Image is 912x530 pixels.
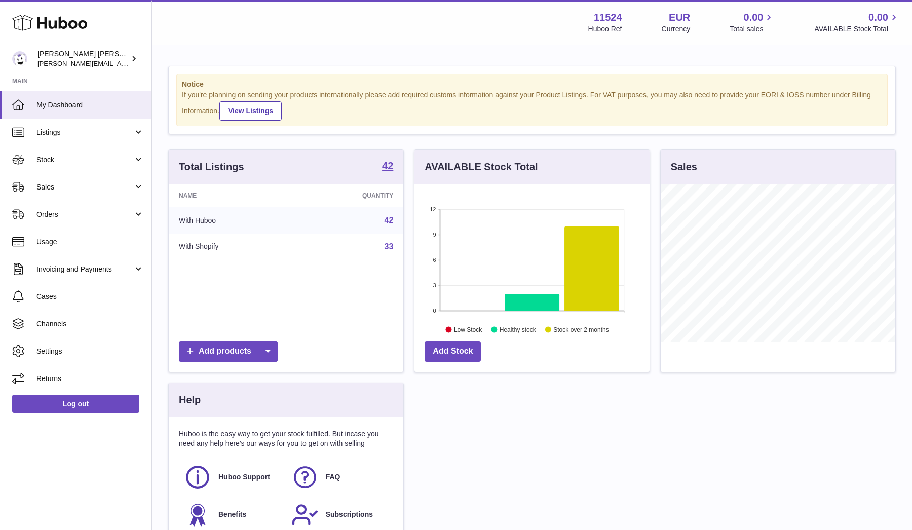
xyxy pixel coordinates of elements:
span: AVAILABLE Stock Total [814,24,900,34]
p: Huboo is the easy way to get your stock fulfilled. But incase you need any help here's our ways f... [179,429,393,448]
span: Orders [36,210,133,219]
span: Returns [36,374,144,384]
text: 3 [433,282,436,288]
a: FAQ [291,464,389,491]
span: Usage [36,237,144,247]
span: Listings [36,128,133,137]
a: 33 [385,242,394,251]
a: 42 [382,161,393,173]
text: 12 [430,206,436,212]
span: Settings [36,347,144,356]
h3: AVAILABLE Stock Total [425,160,538,174]
text: Stock over 2 months [554,326,609,333]
span: My Dashboard [36,100,144,110]
span: 0.00 [744,11,764,24]
span: Stock [36,155,133,165]
text: Healthy stock [500,326,537,333]
h3: Sales [671,160,697,174]
td: With Huboo [169,207,295,234]
a: Add Stock [425,341,481,362]
a: 0.00 AVAILABLE Stock Total [814,11,900,34]
strong: Notice [182,80,882,89]
strong: 42 [382,161,393,171]
span: 0.00 [868,11,888,24]
span: Invoicing and Payments [36,264,133,274]
span: Huboo Support [218,472,270,482]
h3: Help [179,393,201,407]
a: Add products [179,341,278,362]
text: Low Stock [454,326,482,333]
h3: Total Listings [179,160,244,174]
a: 0.00 Total sales [730,11,775,34]
span: Cases [36,292,144,301]
div: Currency [662,24,691,34]
div: If you're planning on sending your products internationally please add required customs informati... [182,90,882,121]
div: [PERSON_NAME] [PERSON_NAME] [37,49,129,68]
a: 42 [385,216,394,224]
a: Benefits [184,501,281,528]
span: Subscriptions [326,510,373,519]
span: [PERSON_NAME][EMAIL_ADDRESS][DOMAIN_NAME] [37,59,203,67]
text: 9 [433,232,436,238]
div: Huboo Ref [588,24,622,34]
strong: EUR [669,11,690,24]
span: Channels [36,319,144,329]
span: Total sales [730,24,775,34]
span: FAQ [326,472,340,482]
span: Sales [36,182,133,192]
th: Quantity [295,184,404,207]
text: 0 [433,308,436,314]
td: With Shopify [169,234,295,260]
strong: 11524 [594,11,622,24]
th: Name [169,184,295,207]
a: Log out [12,395,139,413]
a: Subscriptions [291,501,389,528]
span: Benefits [218,510,246,519]
a: Huboo Support [184,464,281,491]
a: View Listings [219,101,282,121]
text: 6 [433,257,436,263]
img: marie@teitv.com [12,51,27,66]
